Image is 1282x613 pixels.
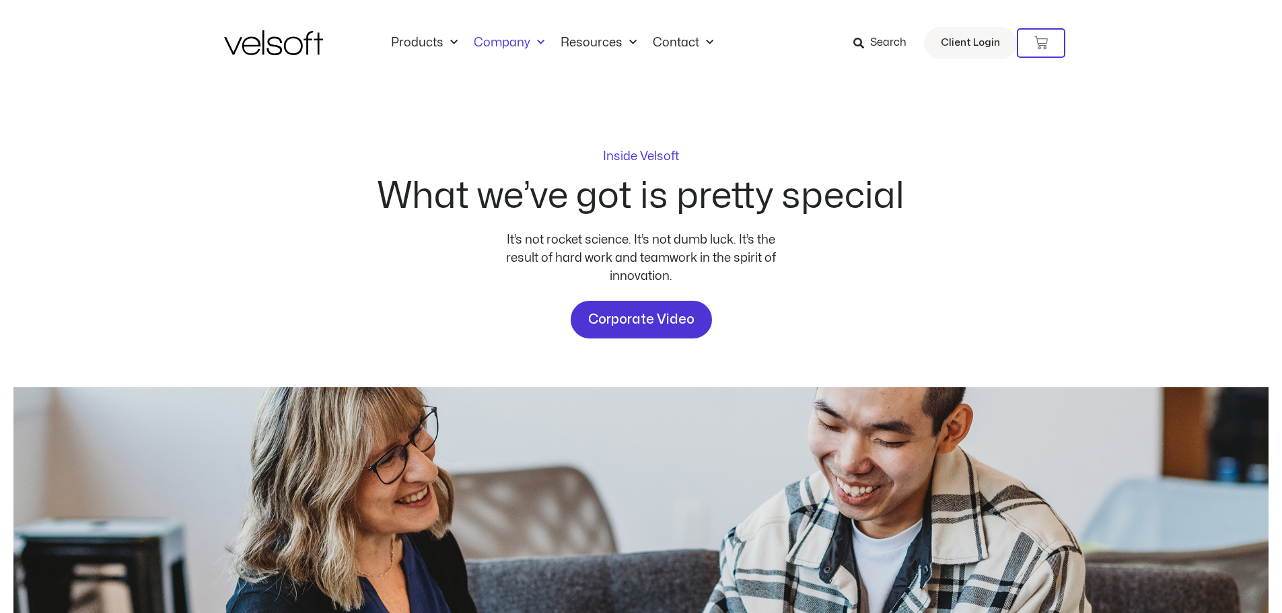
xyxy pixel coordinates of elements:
[571,301,712,338] a: Corporate Video
[941,34,1000,52] span: Client Login
[603,151,679,163] p: Inside Velsoft
[224,30,323,55] img: Velsoft Training Materials
[383,36,466,50] a: ProductsMenu Toggle
[870,34,906,52] span: Search
[383,36,721,50] nav: Menu
[553,36,645,50] a: ResourcesMenu Toggle
[588,309,695,330] span: Corporate Video
[645,36,721,50] a: ContactMenu Toggle
[500,231,783,285] div: It’s not rocket science. It’s not dumb luck. It’s the result of hard work and teamwork in the spi...
[924,27,1017,59] a: Client Login
[378,178,904,215] h2: What we’ve got is pretty special
[466,36,553,50] a: CompanyMenu Toggle
[853,32,916,55] a: Search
